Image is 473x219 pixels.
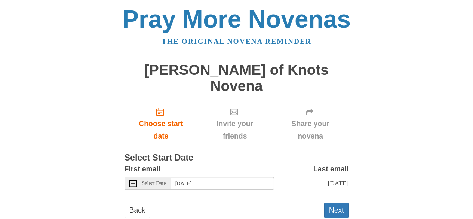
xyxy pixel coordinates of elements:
h3: Select Start Date [125,153,349,163]
span: Choose start date [132,118,190,142]
h1: [PERSON_NAME] of Knots Novena [125,62,349,94]
button: Next [324,203,349,218]
a: The original novena reminder [162,37,311,45]
span: Invite your friends [205,118,264,142]
div: Click "Next" to confirm your start date first. [197,101,272,146]
label: Last email [313,163,349,175]
a: Pray More Novenas [122,5,351,33]
a: Choose start date [125,101,198,146]
span: Select Date [142,181,166,186]
a: Back [125,203,150,218]
div: Click "Next" to confirm your start date first. [272,101,349,146]
span: Share your novena [280,118,341,142]
span: [DATE] [328,179,348,187]
label: First email [125,163,161,175]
